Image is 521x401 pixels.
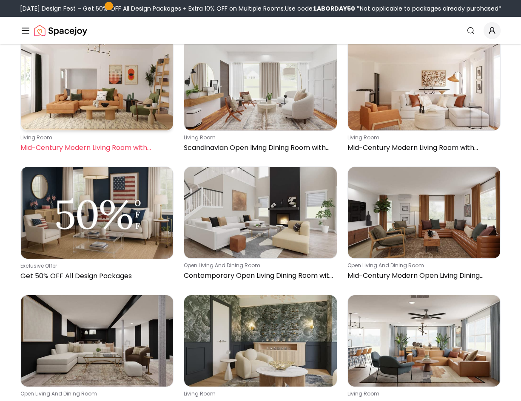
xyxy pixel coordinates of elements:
p: open living and dining room [20,390,170,397]
a: Contemporary Open Living Dining Room with Black Fireplaceopen living and dining roomContemporary ... [184,167,337,285]
p: Scandinavian Open living Dining Room with Curved Sofa [184,143,333,153]
img: Mid-Century Modern Living Room with Camel Accents [348,39,500,130]
nav: Global [20,17,501,44]
p: Mid-Century Modern Living Room with Camel Accents [347,143,497,153]
p: open living and dining room [184,262,333,269]
img: Modern Glam Living Room with Abstract Wallpaper [184,295,336,387]
img: Mid-Century Modern Open Living Dining Room with Leather Sectional [348,167,500,258]
a: Mid-Century Modern Open Living Dining Room with Leather Sectionalopen living and dining roomMid-C... [347,167,501,285]
p: open living and dining room [347,262,497,269]
a: Get 50% OFF All Design PackagesExclusive OfferGet 50% OFF All Design Packages [20,167,174,285]
p: Contemporary Open Living Dining Room with Black Fireplace [184,271,333,281]
img: Mid-Century Modern Open Living Space with Leather Sectional [348,295,500,387]
img: Scandinavian Open living Dining Room with Curved Sofa [184,39,336,130]
a: Mid-Century Modern Living Room with Camel Accentsliving roomMid-Century Modern Living Room with C... [347,39,501,156]
p: living room [347,390,497,397]
span: Use code: [285,4,355,13]
img: Mid-Century Modern Living Room with Earthy Hues [21,39,173,130]
p: Exclusive Offer [20,263,170,269]
span: *Not applicable to packages already purchased* [355,4,501,13]
img: Contemporary Open Living Dining Room with Black Fireplace [184,167,336,258]
p: living room [184,134,333,141]
p: Mid-Century Modern Living Room with Earthy Hues [20,143,170,153]
a: Spacejoy [34,22,87,39]
img: Spacejoy Logo [34,22,87,39]
p: Mid-Century Modern Open Living Dining Room with Leather Sectional [347,271,497,281]
p: living room [347,134,497,141]
img: Transitional Open Living Dining Room with Dark Walls [21,295,173,387]
a: Scandinavian Open living Dining Room with Curved Sofaliving roomScandinavian Open living Dining R... [184,39,337,156]
p: living room [20,134,170,141]
div: [DATE] Design Fest – Get 50% OFF All Design Packages + Extra 10% OFF on Multiple Rooms. [20,4,501,13]
a: Mid-Century Modern Living Room with Earthy Huesliving roomMid-Century Modern Living Room with Ear... [20,39,174,156]
p: Get 50% OFF All Design Packages [20,271,170,281]
p: living room [184,390,333,397]
b: LABORDAY50 [314,4,355,13]
img: Get 50% OFF All Design Packages [21,167,173,259]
